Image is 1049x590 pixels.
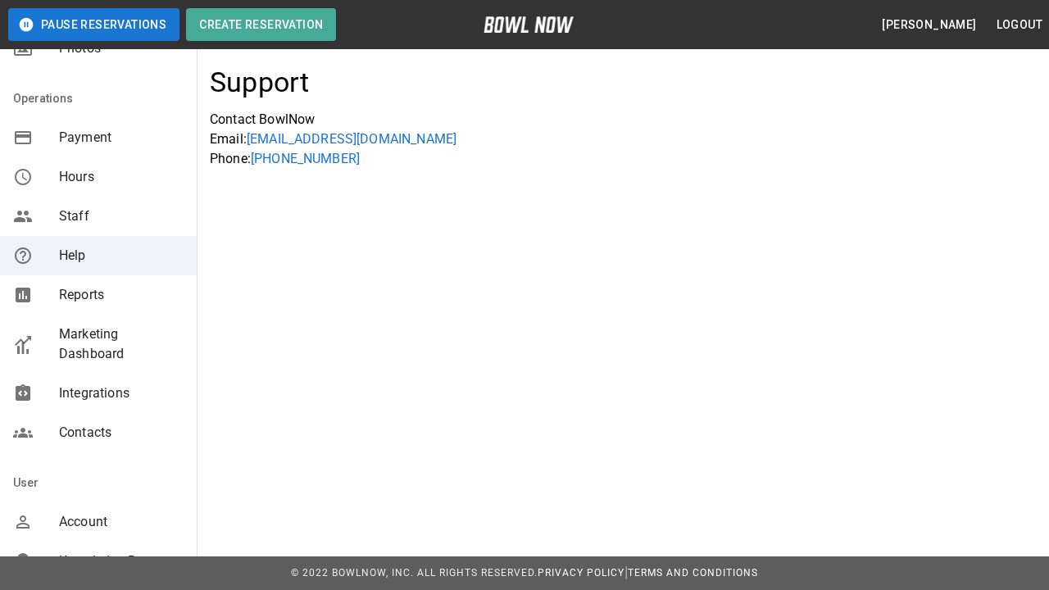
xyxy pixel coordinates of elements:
p: Contact BowlNow [210,110,1036,129]
button: [PERSON_NAME] [875,10,983,40]
span: © 2022 BowlNow, Inc. All Rights Reserved. [291,567,538,579]
h4: Support [210,66,310,100]
a: [PHONE_NUMBER] [251,151,360,166]
a: Terms and Conditions [628,567,758,579]
button: Create Reservation [186,8,336,41]
img: logo [484,16,574,33]
span: Staff [59,206,184,226]
button: Pause Reservations [8,8,179,41]
span: Payment [59,128,184,147]
span: Hours [59,167,184,187]
a: [EMAIL_ADDRESS][DOMAIN_NAME] [247,131,456,147]
span: Reports [59,285,184,305]
span: Knowledge Base [59,551,184,571]
span: Help [59,246,184,265]
p: Email: [210,129,1036,149]
span: Marketing Dashboard [59,324,184,364]
span: Account [59,512,184,532]
p: Phone: [210,149,1036,169]
span: Contacts [59,423,184,442]
a: Privacy Policy [538,567,624,579]
button: Logout [990,10,1049,40]
span: Integrations [59,383,184,403]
